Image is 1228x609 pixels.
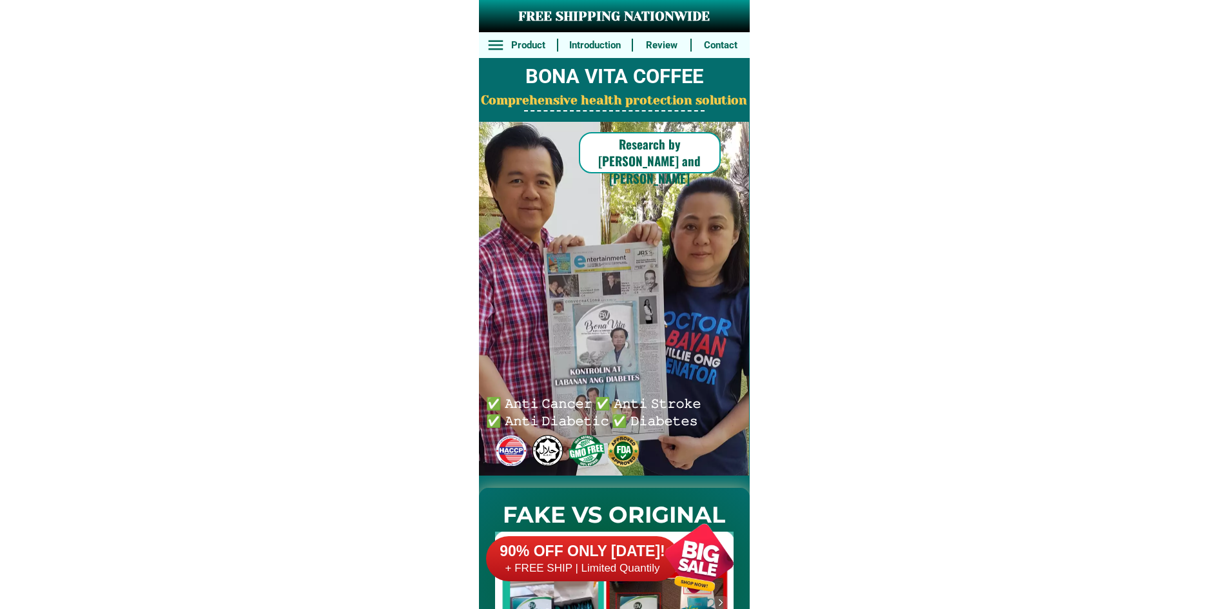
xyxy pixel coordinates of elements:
h3: FREE SHIPPING NATIONWIDE [479,7,750,26]
h2: Comprehensive health protection solution [479,92,750,110]
h6: + FREE SHIP | Limited Quantily [486,561,679,575]
h6: Contact [699,38,743,53]
h6: Review [640,38,684,53]
h6: Product [506,38,550,53]
h6: 90% OFF ONLY [DATE]! [486,542,679,561]
h2: BONA VITA COFFEE [479,62,750,92]
h6: Research by [PERSON_NAME] and [PERSON_NAME] [579,135,721,187]
h6: Introduction [565,38,625,53]
h2: FAKE VS ORIGINAL [479,498,750,532]
h6: ✅ 𝙰𝚗𝚝𝚒 𝙲𝚊𝚗𝚌𝚎𝚛 ✅ 𝙰𝚗𝚝𝚒 𝚂𝚝𝚛𝚘𝚔𝚎 ✅ 𝙰𝚗𝚝𝚒 𝙳𝚒𝚊𝚋𝚎𝚝𝚒𝚌 ✅ 𝙳𝚒𝚊𝚋𝚎𝚝𝚎𝚜 [486,394,707,428]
